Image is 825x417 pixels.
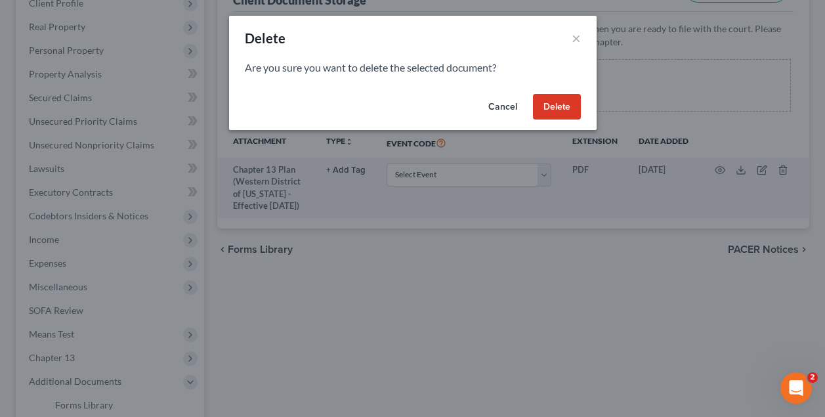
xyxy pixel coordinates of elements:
[245,60,581,76] p: Are you sure you want to delete the selected document?
[245,29,286,47] div: Delete
[533,94,581,120] button: Delete
[780,372,812,404] iframe: Intercom live chat
[807,372,818,383] span: 2
[478,94,528,120] button: Cancel
[572,30,581,46] button: ×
